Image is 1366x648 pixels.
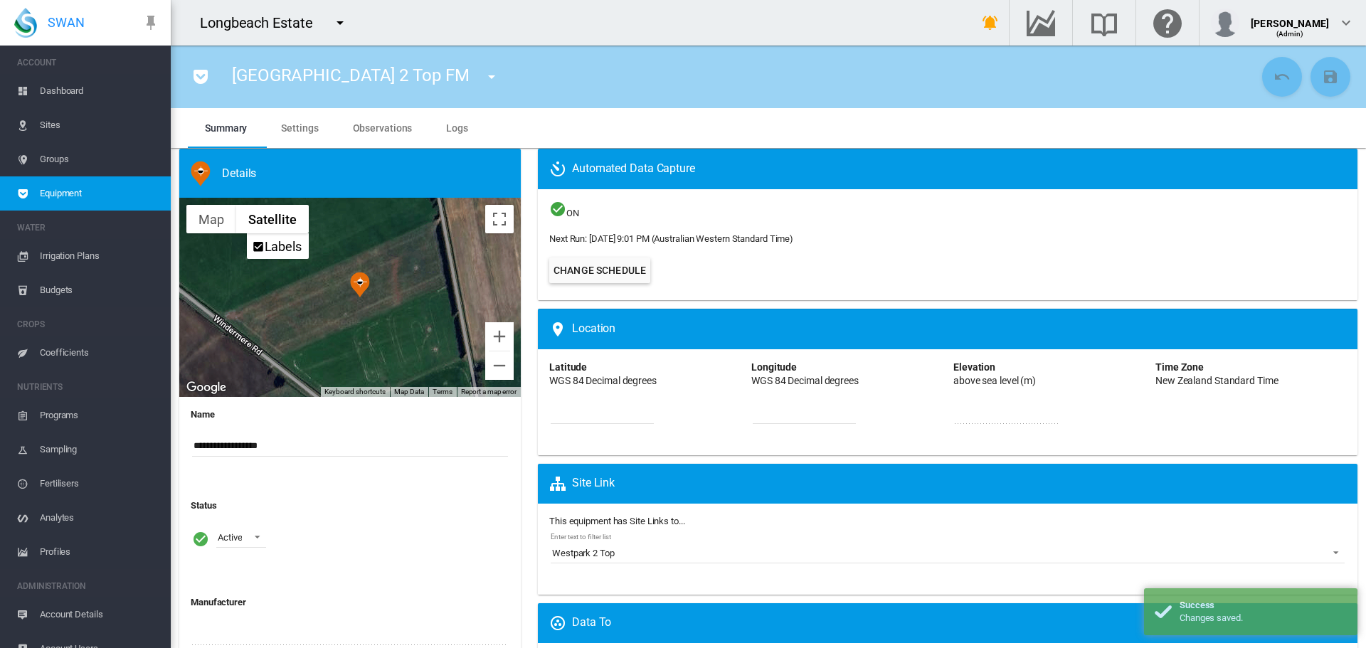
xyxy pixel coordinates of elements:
[40,535,159,569] span: Profiles
[544,475,1357,492] div: A 'Site Link' will cause the equipment to appear on the Site Map and Site Equipment list
[1274,68,1291,85] md-icon: icon-undo
[326,9,354,37] button: icon-menu-down
[353,122,413,134] span: Observations
[40,142,159,176] span: Groups
[1144,588,1357,635] div: Success Changes saved.
[40,501,159,535] span: Analytes
[1322,68,1339,85] md-icon: icon-content-save
[191,597,246,607] b: Manufacturer
[982,14,999,31] md-icon: icon-bell-ring
[192,68,209,85] md-icon: icon-pocket
[40,467,159,501] span: Fertilisers
[549,475,615,492] span: Site Link
[191,409,215,420] b: Name
[40,108,159,142] span: Sites
[191,500,216,511] b: Status
[14,8,37,38] img: SWAN-Landscape-Logo-Colour-drop.png
[191,161,521,186] div: Water Flow Meter
[40,432,159,467] span: Sampling
[142,14,159,31] md-icon: icon-pin
[1262,57,1302,97] button: Cancel Changes
[17,376,159,398] span: NUTRIENTS
[485,322,514,351] button: Zoom in
[549,361,587,375] div: Latitude
[485,205,514,233] button: Toggle fullscreen view
[40,336,159,370] span: Coefficients
[40,273,159,307] span: Budgets
[751,374,859,388] div: WGS 84 Decimal degrees
[1251,11,1329,25] div: [PERSON_NAME]
[247,233,309,259] ul: Show satellite imagery
[433,388,452,395] a: Terms
[200,13,325,33] div: Longbeach Estate
[1180,612,1347,625] div: Changes saved.
[751,361,797,375] div: Longitude
[1087,14,1121,31] md-icon: Search the knowledge base
[446,122,468,134] span: Logs
[549,161,695,178] span: Automated Data Capture
[549,233,1346,245] span: Next Run: [DATE] 9:01 PM (Australian Western Standard Time)
[324,387,386,397] button: Keyboard shortcuts
[350,272,370,297] div: West Park 2 Top FM
[186,205,236,233] button: Show street map
[1276,30,1304,38] span: (Admin)
[40,239,159,273] span: Irrigation Plans
[1155,361,1204,375] div: Time Zone
[232,65,469,85] span: [GEOGRAPHIC_DATA] 2 Top FM
[461,388,517,395] a: Report a map error
[953,361,995,375] div: Elevation
[549,161,572,178] md-icon: icon-camera-timer
[236,205,309,233] button: Show satellite imagery
[549,321,615,338] span: Location
[183,378,230,397] a: Open this area in Google Maps (opens a new window)
[549,374,657,388] div: WGS 84 Decimal degrees
[48,14,85,31] span: SWAN
[1311,57,1350,97] button: Save Changes
[40,176,159,211] span: Equipment
[205,122,247,134] span: Summary
[485,351,514,380] button: Zoom out
[1150,14,1185,31] md-icon: Click here for help
[549,515,1346,528] label: This equipment has Site Links to...
[477,63,506,91] button: icon-menu-down
[549,475,572,492] md-icon: icon-sitemap
[552,547,615,560] div: Westpark 2 Top
[17,575,159,597] span: ADMINISTRATION
[40,597,159,632] span: Account Details
[549,201,1346,220] span: ON
[186,63,215,91] button: icon-pocket
[549,615,572,632] md-icon: icon-google-circles-communities
[551,542,1345,563] md-select: Enter text to filter list: Westpark 2 Top
[183,378,230,397] img: Google
[1024,14,1058,31] md-icon: Go to the Data Hub
[332,14,349,31] md-icon: icon-menu-down
[976,9,1005,37] button: icon-bell-ring
[192,530,209,548] i: Active
[265,239,302,254] label: Labels
[1338,14,1355,31] md-icon: icon-chevron-down
[953,374,1036,388] div: above sea level (m)
[17,216,159,239] span: WATER
[40,74,159,108] span: Dashboard
[281,122,318,134] span: Settings
[549,615,611,632] span: Data To
[394,387,424,397] button: Map Data
[549,257,650,283] button: Change Schedule
[248,235,307,257] li: Labels
[1180,599,1347,612] div: Success
[1155,374,1278,388] div: New Zealand Standard Time
[17,51,159,74] span: ACCOUNT
[549,321,572,338] md-icon: icon-map-marker
[218,532,242,543] div: Active
[17,313,159,336] span: CROPS
[40,398,159,432] span: Programs
[483,68,500,85] md-icon: icon-menu-down
[1211,9,1239,37] img: profile.jpg
[191,161,211,186] img: 9.svg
